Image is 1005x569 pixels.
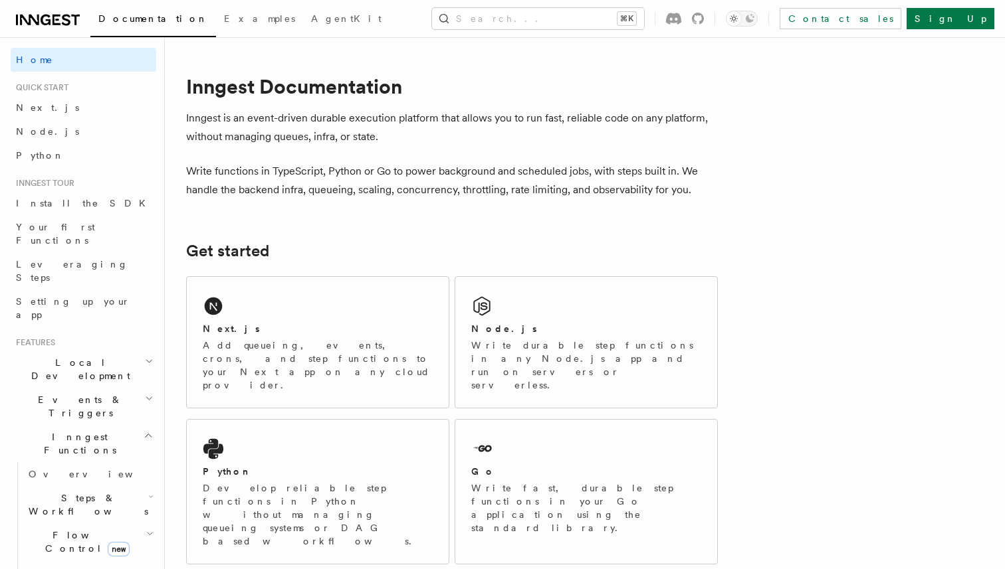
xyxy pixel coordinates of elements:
span: Setting up your app [16,296,130,320]
button: Toggle dark mode [726,11,758,27]
a: Sign Up [907,8,994,29]
span: Local Development [11,356,145,382]
kbd: ⌘K [617,12,636,25]
span: Inngest Functions [11,430,144,457]
span: Inngest tour [11,178,74,189]
span: Flow Control [23,528,146,555]
span: Steps & Workflows [23,491,148,518]
h2: Go [471,465,495,478]
p: Develop reliable step functions in Python without managing queueing systems or DAG based workflows. [203,481,433,548]
button: Local Development [11,351,156,388]
a: Next.js [11,96,156,120]
a: PythonDevelop reliable step functions in Python without managing queueing systems or DAG based wo... [186,419,449,564]
p: Write functions in TypeScript, Python or Go to power background and scheduled jobs, with steps bu... [186,162,718,199]
h2: Node.js [471,322,537,335]
a: Get started [186,242,269,260]
a: Python [11,143,156,167]
a: Leveraging Steps [11,252,156,289]
a: Examples [216,4,303,36]
span: Features [11,337,55,348]
p: Write fast, durable step functions in your Go application using the standard library. [471,481,701,534]
a: GoWrite fast, durable step functions in your Go application using the standard library. [455,419,718,564]
button: Steps & Workflows [23,486,156,523]
a: Overview [23,462,156,486]
span: Documentation [98,13,208,24]
button: Inngest Functions [11,425,156,462]
span: Node.js [16,126,79,137]
span: Install the SDK [16,198,154,208]
a: AgentKit [303,4,390,36]
p: Write durable step functions in any Node.js app and run on servers or serverless. [471,339,701,392]
span: Home [16,53,53,66]
p: Inngest is an event-driven durable execution platform that allows you to run fast, reliable code ... [186,109,718,146]
span: new [108,542,130,556]
span: Events & Triggers [11,393,145,420]
h1: Inngest Documentation [186,74,718,98]
span: AgentKit [311,13,382,24]
a: Node.js [11,120,156,143]
span: Overview [29,469,166,479]
a: Documentation [90,4,216,37]
span: Python [16,150,64,161]
a: Node.jsWrite durable step functions in any Node.js app and run on servers or serverless. [455,276,718,408]
button: Flow Controlnew [23,523,156,560]
button: Events & Triggers [11,388,156,425]
p: Add queueing, events, crons, and step functions to your Next app on any cloud provider. [203,339,433,392]
span: Examples [224,13,295,24]
span: Leveraging Steps [16,259,128,283]
button: Search...⌘K [432,8,644,29]
a: Your first Functions [11,215,156,252]
h2: Next.js [203,322,260,335]
span: Quick start [11,82,68,93]
a: Setting up your app [11,289,156,327]
span: Your first Functions [16,222,95,246]
h2: Python [203,465,252,478]
a: Home [11,48,156,72]
a: Install the SDK [11,191,156,215]
a: Next.jsAdd queueing, events, crons, and step functions to your Next app on any cloud provider. [186,276,449,408]
span: Next.js [16,102,79,113]
a: Contact sales [780,8,901,29]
